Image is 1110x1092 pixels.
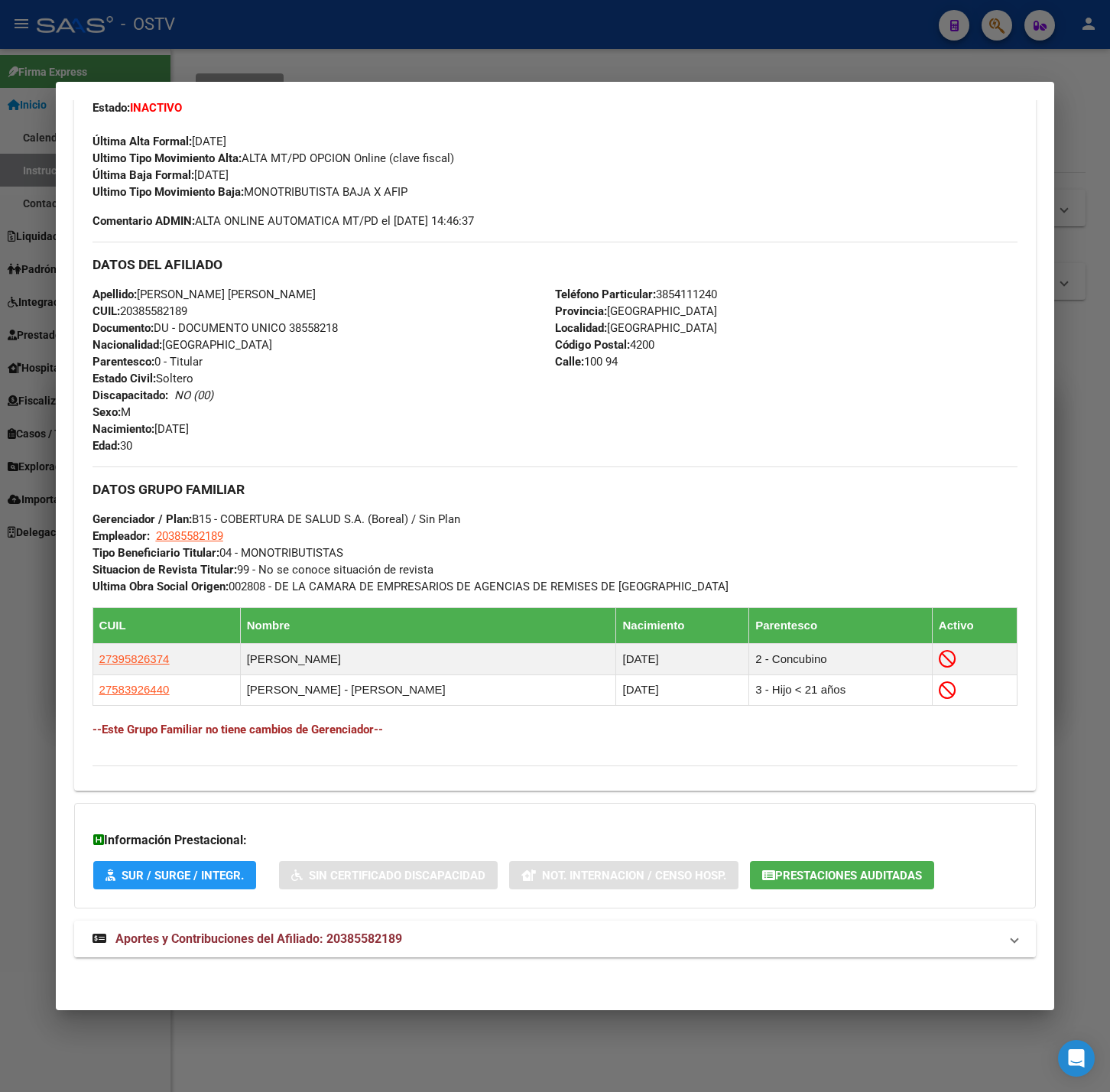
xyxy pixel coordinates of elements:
[555,288,717,301] span: 3854111240
[92,304,187,318] span: 20385582189
[749,608,933,644] th: Parentesco
[92,321,154,335] strong: Documento:
[555,321,717,335] span: [GEOGRAPHIC_DATA]
[92,185,407,199] span: MONOTRIBUTISTA BAJA X AFIP
[92,546,219,560] strong: Tipo Beneficiario Titular:
[92,256,1018,273] h3: DATOS DEL AFILIADO
[93,861,256,889] button: SUR / SURGE / INTEGR.
[92,512,192,526] strong: Gerenciador / Plan:
[92,439,132,453] span: 30
[92,355,154,369] strong: Parentesco:
[92,563,433,577] span: 99 - No se conoce situación de revista
[92,168,229,182] span: [DATE]
[555,338,630,352] strong: Código Postal:
[99,652,170,665] span: 27395826374
[240,608,616,644] th: Nombre
[92,512,460,526] span: B15 - COBERTURA DE SALUD S.A. (Boreal) / Sin Plan
[555,304,717,318] span: [GEOGRAPHIC_DATA]
[156,529,223,543] span: 20385582189
[92,405,131,419] span: M
[174,388,213,402] i: NO (00)
[749,644,933,674] td: 2 - Concubino
[92,481,1018,498] h3: DATOS GRUPO FAMILIAR
[555,288,656,301] strong: Teléfono Particular:
[92,372,156,385] strong: Estado Civil:
[240,644,616,674] td: [PERSON_NAME]
[93,831,1017,850] h3: Información Prestacional:
[92,388,168,402] strong: Discapacitado:
[92,288,137,301] strong: Apellido:
[616,674,749,705] td: [DATE]
[509,861,738,889] button: Not. Internacion / Censo Hosp.
[92,321,338,335] span: DU - DOCUMENTO UNICO 38558218
[92,288,316,301] span: [PERSON_NAME] [PERSON_NAME]
[749,674,933,705] td: 3 - Hijo < 21 años
[555,304,607,318] strong: Provincia:
[92,338,162,352] strong: Nacionalidad:
[555,355,584,369] strong: Calle:
[555,355,618,369] span: 100 94
[932,608,1017,644] th: Activo
[115,931,402,946] span: Aportes y Contribuciones del Afiliado: 20385582189
[92,580,729,593] span: 002808 - DE LA CAMARA DE EMPRESARIOS DE AGENCIAS DE REMISES DE [GEOGRAPHIC_DATA]
[92,422,154,436] strong: Nacimiento:
[92,151,242,165] strong: Ultimo Tipo Movimiento Alta:
[775,869,922,882] span: Prestaciones Auditadas
[92,168,194,182] strong: Última Baja Formal:
[616,608,749,644] th: Nacimiento
[279,861,498,889] button: Sin Certificado Discapacidad
[92,439,120,453] strong: Edad:
[92,185,244,199] strong: Ultimo Tipo Movimiento Baja:
[92,405,121,419] strong: Sexo:
[750,861,934,889] button: Prestaciones Auditadas
[240,674,616,705] td: [PERSON_NAME] - [PERSON_NAME]
[555,338,654,352] span: 4200
[542,869,726,882] span: Not. Internacion / Censo Hosp.
[92,213,474,229] span: ALTA ONLINE AUTOMATICA MT/PD el [DATE] 14:46:37
[92,372,193,385] span: Soltero
[130,101,182,115] strong: INACTIVO
[92,608,240,644] th: CUIL
[92,304,120,318] strong: CUIL:
[99,683,170,696] span: 27583926440
[92,214,195,228] strong: Comentario ADMIN:
[92,151,454,165] span: ALTA MT/PD OPCION Online (clave fiscal)
[92,529,150,543] strong: Empleador:
[74,13,1037,790] div: Datos de Empadronamiento
[309,869,485,882] span: Sin Certificado Discapacidad
[92,338,272,352] span: [GEOGRAPHIC_DATA]
[555,321,607,335] strong: Localidad:
[74,921,1037,957] mat-expansion-panel-header: Aportes y Contribuciones del Afiliado: 20385582189
[92,563,237,577] strong: Situacion de Revista Titular:
[92,721,1018,738] h4: --Este Grupo Familiar no tiene cambios de Gerenciador--
[92,101,130,115] strong: Estado:
[92,135,192,148] strong: Última Alta Formal:
[92,422,189,436] span: [DATE]
[92,355,203,369] span: 0 - Titular
[92,580,229,593] strong: Ultima Obra Social Origen:
[616,644,749,674] td: [DATE]
[92,546,343,560] span: 04 - MONOTRIBUTISTAS
[1058,1040,1095,1077] div: Open Intercom Messenger
[122,869,244,882] span: SUR / SURGE / INTEGR.
[92,135,226,148] span: [DATE]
